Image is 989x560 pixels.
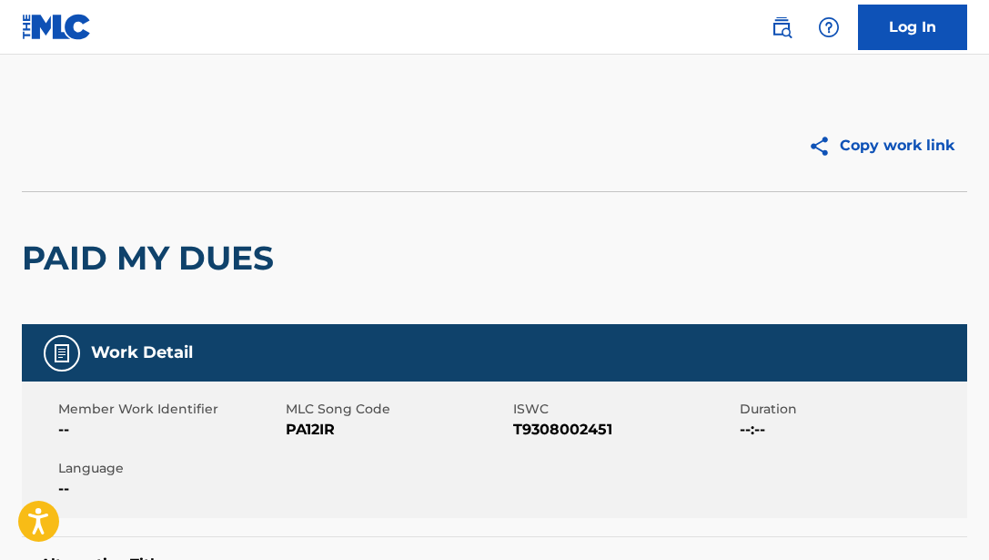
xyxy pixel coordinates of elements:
button: Copy work link [795,123,967,168]
span: -- [58,419,281,441]
span: PA12IR [286,419,509,441]
span: MLC Song Code [286,400,509,419]
img: MLC Logo [22,14,92,40]
span: -- [58,478,281,500]
img: search [771,16,792,38]
a: Log In [858,5,967,50]
img: help [818,16,840,38]
h5: Work Detail [91,342,193,363]
span: T9308002451 [513,419,736,441]
span: Duration [740,400,963,419]
img: Copy work link [808,135,840,158]
div: Help [811,9,847,46]
iframe: Chat Widget [898,473,989,560]
img: Work Detail [51,342,73,364]
a: Public Search [763,9,800,46]
span: Language [58,459,281,478]
span: --:-- [740,419,963,441]
span: ISWC [513,400,736,419]
h2: PAID MY DUES [22,238,283,279]
span: Member Work Identifier [58,400,281,419]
